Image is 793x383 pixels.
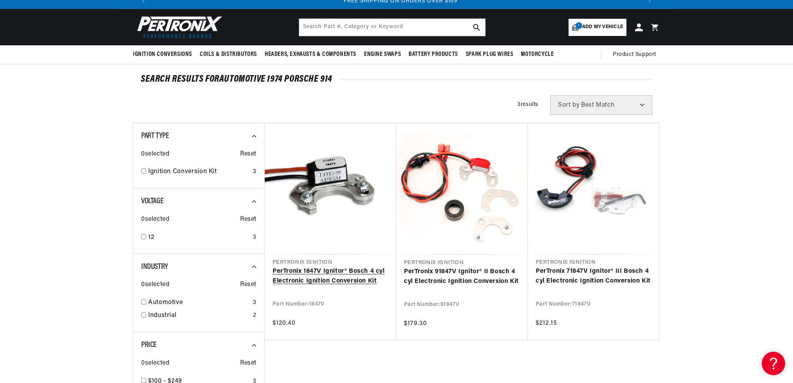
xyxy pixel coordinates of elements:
[253,298,257,308] div: 3
[240,280,257,290] span: Reset
[133,50,192,59] span: Ignition Conversions
[466,50,513,59] span: Spark Plug Wires
[405,45,462,64] summary: Battery Products
[141,341,157,349] span: Price
[240,215,257,225] span: Reset
[253,311,257,321] div: 2
[261,45,360,64] summary: Headers, Exhausts & Components
[141,132,169,140] span: Part Type
[141,263,168,271] span: Industry
[558,102,579,108] span: Sort by
[200,50,257,59] span: Coils & Distributors
[569,19,626,36] a: 1Add my vehicle
[240,358,257,369] span: Reset
[253,233,257,243] div: 3
[196,45,261,64] summary: Coils & Distributors
[404,267,520,287] a: PerTronix 91847V Ignitor® II Bosch 4 cyl Electronic Ignition Conversion Kit
[148,298,249,308] a: Automotive
[133,45,196,64] summary: Ignition Conversions
[299,19,485,36] input: Search Part #, Category or Keyword
[582,23,623,31] span: Add my vehicle
[521,50,554,59] span: Motorcycle
[273,267,388,286] a: PerTronix 1847V Ignitor® Bosch 4 cyl Electronic Ignition Conversion Kit
[409,50,458,59] span: Battery Products
[141,280,169,290] span: 0 selected
[550,95,652,115] select: Sort by
[141,197,163,205] span: Voltage
[536,267,651,286] a: PerTronix 71847V Ignitor® III Bosch 4 cyl Electronic Ignition Conversion Kit
[360,45,405,64] summary: Engine Swaps
[462,45,517,64] summary: Spark Plug Wires
[253,167,257,177] div: 3
[148,233,249,243] a: 12
[613,50,656,59] span: Product Support
[141,75,652,83] div: SEARCH RESULTS FOR Automotive 1974 Porsche 914
[133,14,223,41] img: Pertronix
[613,45,660,64] summary: Product Support
[364,50,401,59] span: Engine Swaps
[240,149,257,159] span: Reset
[141,149,169,159] span: 0 selected
[468,19,485,36] button: search button
[148,311,250,321] a: Industrial
[517,102,538,107] span: 3 results
[576,22,582,29] span: 1
[141,215,169,225] span: 0 selected
[265,50,356,59] span: Headers, Exhausts & Components
[517,45,558,64] summary: Motorcycle
[148,167,249,177] a: Ignition Conversion Kit
[141,358,169,369] span: 0 selected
